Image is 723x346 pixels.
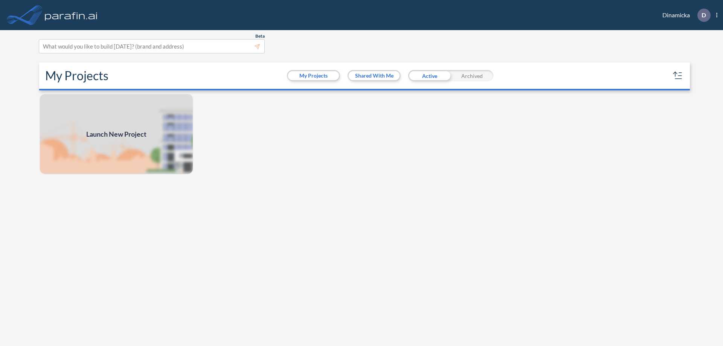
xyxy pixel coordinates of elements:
[651,9,717,22] div: Dinamicka
[451,70,493,81] div: Archived
[39,93,194,175] img: add
[408,70,451,81] div: Active
[45,69,108,83] h2: My Projects
[349,71,400,80] button: Shared With Me
[43,8,99,23] img: logo
[86,129,146,139] span: Launch New Project
[672,70,684,82] button: sort
[702,12,706,18] p: D
[255,33,265,39] span: Beta
[39,93,194,175] a: Launch New Project
[288,71,339,80] button: My Projects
